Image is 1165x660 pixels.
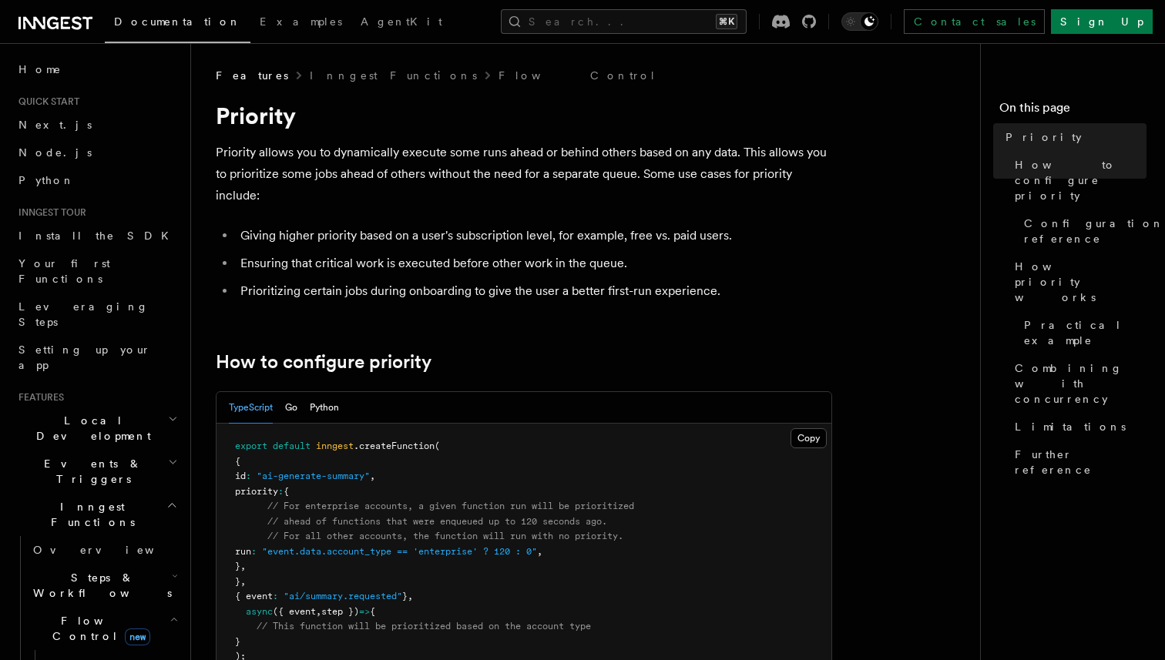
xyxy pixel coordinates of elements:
[999,123,1147,151] a: Priority
[216,68,288,83] span: Features
[235,471,246,481] span: id
[18,146,92,159] span: Node.js
[12,95,79,108] span: Quick start
[316,441,354,451] span: inngest
[12,55,181,83] a: Home
[316,606,321,617] span: ,
[33,544,192,556] span: Overview
[235,591,273,601] span: { event
[1018,209,1147,253] a: Configuration reference
[370,471,375,481] span: ,
[27,613,170,644] span: Flow Control
[246,606,273,617] span: async
[310,68,477,83] a: Inngest Functions
[408,591,413,601] span: ,
[18,343,151,371] span: Setting up your app
[273,591,278,601] span: :
[12,206,86,219] span: Inngest tour
[27,570,172,601] span: Steps & Workflows
[1006,129,1082,145] span: Priority
[273,441,311,451] span: default
[499,68,656,83] a: Flow Control
[229,392,273,424] button: TypeScript
[12,250,181,293] a: Your first Functions
[240,561,246,571] span: ,
[1015,447,1147,477] span: Further reference
[1009,151,1147,209] a: How to configure priority
[1015,360,1147,407] span: Combining with concurrency
[267,516,607,527] span: // ahead of functions that were enqueued up to 120 seconds ago.
[501,9,747,34] button: Search...⌘K
[12,413,168,444] span: Local Development
[284,591,402,601] span: "ai/summary.requested"
[999,99,1147,123] h4: On this page
[1051,9,1153,34] a: Sign Up
[1015,419,1126,434] span: Limitations
[12,493,181,536] button: Inngest Functions
[267,501,634,511] span: // For enterprise accounts, a given function run will be prioritized
[310,392,339,424] button: Python
[267,531,623,541] span: // For all other accounts, the function will run with no priority.
[235,636,240,647] span: }
[18,62,62,77] span: Home
[12,222,181,250] a: Install the SDK
[12,499,166,530] span: Inngest Functions
[12,336,181,379] a: Setting up your app
[18,119,92,131] span: Next.js
[12,456,168,487] span: Events & Triggers
[18,174,75,186] span: Python
[1009,413,1147,441] a: Limitations
[361,15,442,28] span: AgentKit
[216,351,431,373] a: How to configure priority
[791,428,827,448] button: Copy
[402,591,408,601] span: }
[359,606,370,617] span: =>
[1015,157,1147,203] span: How to configure priority
[251,546,257,557] span: :
[18,300,149,328] span: Leveraging Steps
[236,253,832,274] li: Ensuring that critical work is executed before other work in the queue.
[260,15,342,28] span: Examples
[1015,259,1147,305] span: How priority works
[12,293,181,336] a: Leveraging Steps
[236,225,832,246] li: Giving higher priority based on a user's subscription level, for example, free vs. paid users.
[1024,216,1164,246] span: Configuration reference
[435,441,440,451] span: (
[18,257,110,285] span: Your first Functions
[235,561,240,571] span: }
[12,166,181,194] a: Python
[1018,311,1147,354] a: Practical example
[351,5,452,42] a: AgentKit
[27,607,181,650] button: Flow Controlnew
[18,229,178,242] span: Install the SDK
[262,546,537,557] span: "event.data.account_type == 'enterprise' ? 120 : 0"
[1024,317,1147,348] span: Practical example
[250,5,351,42] a: Examples
[537,546,542,557] span: ,
[321,606,359,617] span: step })
[354,441,435,451] span: .createFunction
[285,392,297,424] button: Go
[216,102,832,129] h1: Priority
[235,441,267,451] span: export
[114,15,241,28] span: Documentation
[12,139,181,166] a: Node.js
[1009,253,1147,311] a: How priority works
[278,486,284,497] span: :
[235,546,251,557] span: run
[904,9,1045,34] a: Contact sales
[105,5,250,43] a: Documentation
[257,471,370,481] span: "ai-generate-summary"
[236,280,832,302] li: Prioritizing certain jobs during onboarding to give the user a better first-run experience.
[273,606,316,617] span: ({ event
[27,564,181,607] button: Steps & Workflows
[235,486,278,497] span: priority
[12,407,181,450] button: Local Development
[235,576,240,587] span: }
[235,456,240,467] span: {
[246,471,251,481] span: :
[240,576,246,587] span: ,
[716,14,737,29] kbd: ⌘K
[257,621,591,632] span: // This function will be prioritized based on the account type
[370,606,375,617] span: {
